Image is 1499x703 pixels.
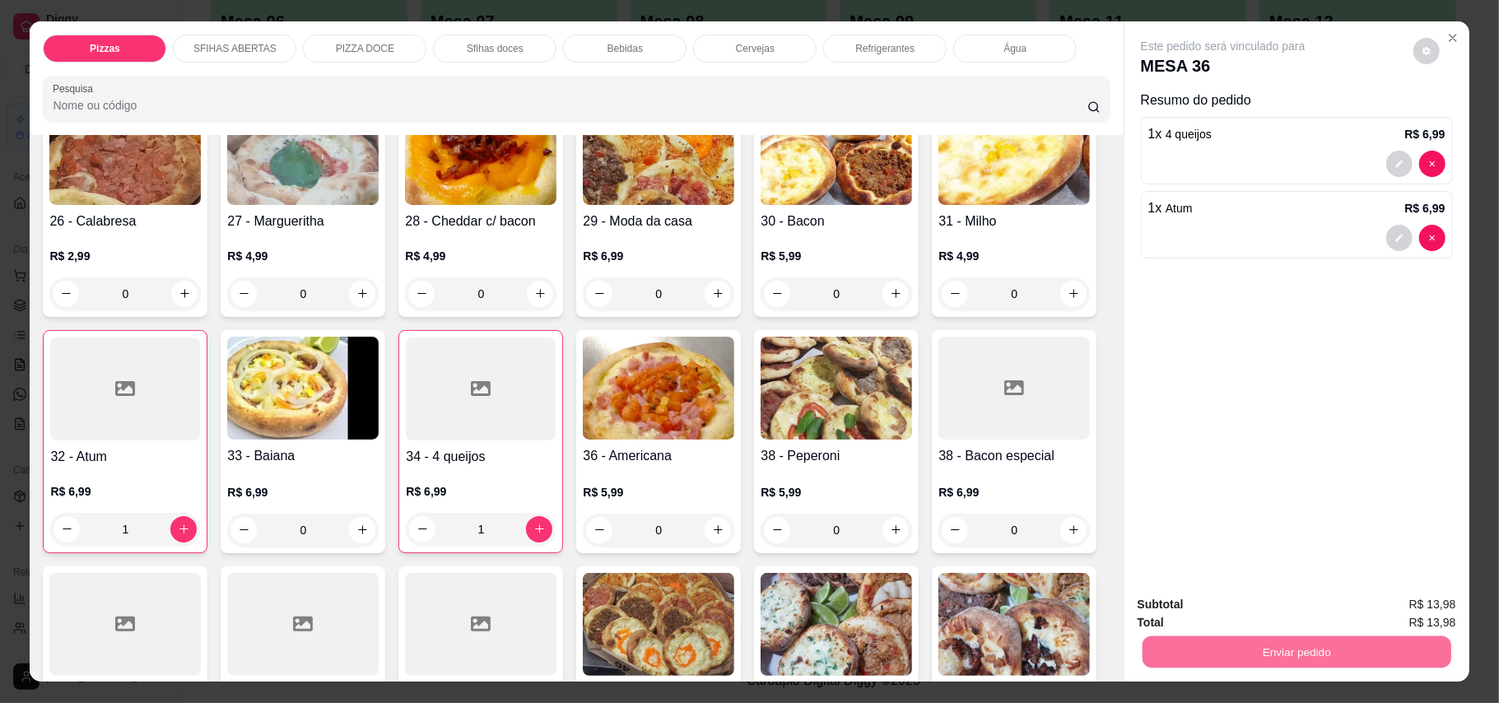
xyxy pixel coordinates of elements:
[761,573,912,676] img: product-image
[938,446,1090,466] h4: 38 - Bacon especial
[583,484,734,500] p: R$ 5,99
[1142,636,1450,668] button: Enviar pedido
[1386,225,1413,251] button: decrease-product-quantity
[938,484,1090,500] p: R$ 6,99
[586,281,612,307] button: decrease-product-quantity
[170,516,197,542] button: increase-product-quantity
[583,573,734,676] img: product-image
[882,517,909,543] button: increase-product-quantity
[1405,200,1445,216] p: R$ 6,99
[230,517,257,543] button: decrease-product-quantity
[90,42,120,55] p: Pizzas
[227,102,379,205] img: product-image
[227,212,379,231] h4: 27 - Margueritha
[54,516,80,542] button: decrease-product-quantity
[349,517,375,543] button: increase-product-quantity
[761,212,912,231] h4: 30 - Bacon
[938,212,1090,231] h4: 31 - Milho
[527,281,553,307] button: increase-product-quantity
[171,281,198,307] button: increase-product-quantity
[53,281,79,307] button: decrease-product-quantity
[405,212,556,231] h4: 28 - Cheddar c/ bacon
[1148,198,1193,218] p: 1 x
[1060,517,1087,543] button: increase-product-quantity
[50,483,200,500] p: R$ 6,99
[1405,126,1445,142] p: R$ 6,99
[583,102,734,205] img: product-image
[608,42,643,55] p: Bebidas
[761,484,912,500] p: R$ 5,99
[408,281,435,307] button: decrease-product-quantity
[49,102,201,205] img: product-image
[1060,281,1087,307] button: increase-product-quantity
[938,573,1090,676] img: product-image
[406,447,556,467] h4: 34 - 4 queijos
[405,248,556,264] p: R$ 4,99
[1003,42,1026,55] p: Água
[761,248,912,264] p: R$ 5,99
[49,248,201,264] p: R$ 2,99
[586,517,612,543] button: decrease-product-quantity
[336,42,394,55] p: PIZZA DOCE
[942,517,968,543] button: decrease-product-quantity
[227,446,379,466] h4: 33 - Baiana
[1141,91,1453,110] p: Resumo do pedido
[764,517,790,543] button: decrease-product-quantity
[1141,54,1306,77] p: MESA 36
[230,281,257,307] button: decrease-product-quantity
[406,483,556,500] p: R$ 6,99
[938,248,1090,264] p: R$ 4,99
[227,337,379,440] img: product-image
[409,516,435,542] button: decrease-product-quantity
[583,446,734,466] h4: 36 - Americana
[1386,151,1413,177] button: decrease-product-quantity
[526,516,552,542] button: increase-product-quantity
[1148,124,1212,144] p: 1 x
[49,212,201,231] h4: 26 - Calabresa
[583,337,734,440] img: product-image
[736,42,775,55] p: Cervejas
[764,281,790,307] button: decrease-product-quantity
[705,281,731,307] button: increase-product-quantity
[761,446,912,466] h4: 38 - Peperoni
[53,81,99,95] label: Pesquisa
[705,517,731,543] button: increase-product-quantity
[1419,225,1445,251] button: decrease-product-quantity
[761,337,912,440] img: product-image
[227,248,379,264] p: R$ 4,99
[942,281,968,307] button: decrease-product-quantity
[882,281,909,307] button: increase-product-quantity
[583,248,734,264] p: R$ 6,99
[405,102,556,205] img: product-image
[349,281,375,307] button: increase-product-quantity
[761,102,912,205] img: product-image
[1440,25,1466,51] button: Close
[583,212,734,231] h4: 29 - Moda da casa
[855,42,915,55] p: Refrigerantes
[193,42,277,55] p: SFIHAS ABERTAS
[1419,151,1445,177] button: decrease-product-quantity
[1413,38,1440,64] button: decrease-product-quantity
[1166,202,1193,215] span: Atum
[1141,38,1306,54] p: Este pedido será vinculado para
[53,97,1087,114] input: Pesquisa
[50,447,200,467] h4: 32 - Atum
[938,102,1090,205] img: product-image
[1166,128,1212,141] span: 4 queijos
[227,484,379,500] p: R$ 6,99
[467,42,524,55] p: Sfihas doces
